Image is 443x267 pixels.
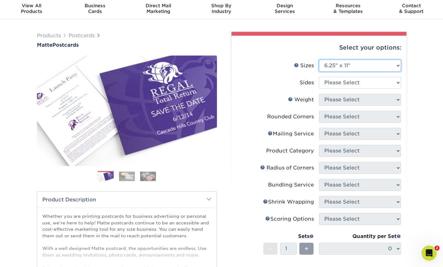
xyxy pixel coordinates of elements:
[37,49,217,173] img: Matte 01
[300,79,314,86] div: Sides
[190,3,253,14] div: Industry
[294,62,314,69] div: Sizes
[253,3,316,14] div: Services
[37,42,217,48] a: MattePostcards
[380,3,443,9] span: Contact
[265,215,314,223] div: Scoring Options
[119,171,135,181] img: Postcards 02
[127,3,190,9] span: Direct Mail
[288,96,314,104] div: Weight
[190,3,253,9] span: Shop By
[269,244,272,253] span: -
[37,192,217,208] h2: Product Description
[422,246,437,261] iframe: Intercom live chat
[63,3,126,14] div: Cards
[434,246,440,251] span: 2
[316,3,380,9] span: Resources
[127,3,190,14] div: Marketing
[319,233,401,240] div: Quantity per Set
[37,42,217,48] h1: Postcards
[69,33,95,39] a: Postcards
[268,130,314,138] div: Mailing Service
[316,3,380,14] div: & Templates
[140,171,156,181] img: Postcards 03
[380,3,443,14] div: & Support
[37,42,52,48] span: Matte
[37,33,61,39] a: Products
[253,3,316,9] span: Design
[304,244,308,253] span: +
[266,147,314,155] div: Product Category
[268,181,314,189] div: Bundling Service
[63,3,126,9] span: Business
[263,233,314,240] div: Sets
[267,113,314,121] div: Rounded Corners
[236,36,401,60] div: Select your options:
[260,164,314,172] div: Radius of Corners
[263,198,314,206] div: Shrink Wrapping
[98,171,114,182] img: Postcards 01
